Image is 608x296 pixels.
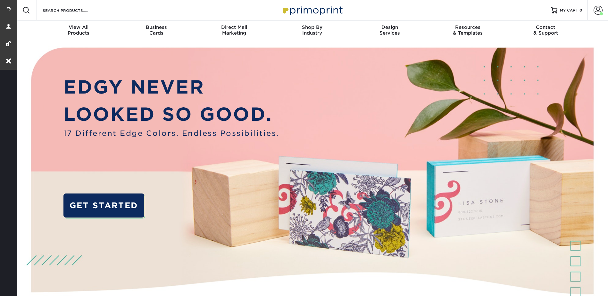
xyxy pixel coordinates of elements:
[63,128,279,139] span: 17 Different Edge Colors. Endless Possibilities.
[117,21,195,41] a: BusinessCards
[273,24,351,30] span: Shop By
[507,24,585,30] span: Contact
[579,8,582,12] span: 0
[195,21,273,41] a: Direct MailMarketing
[351,24,429,30] span: Design
[40,24,118,36] div: Products
[273,21,351,41] a: Shop ByIndustry
[117,24,195,30] span: Business
[351,24,429,36] div: Services
[560,8,578,13] span: MY CART
[429,21,507,41] a: Resources& Templates
[63,101,279,128] p: LOOKED SO GOOD.
[429,24,507,36] div: & Templates
[40,21,118,41] a: View AllProducts
[40,24,118,30] span: View All
[351,21,429,41] a: DesignServices
[280,3,344,17] img: Primoprint
[63,193,144,218] a: GET STARTED
[507,24,585,36] div: & Support
[42,6,104,14] input: SEARCH PRODUCTS.....
[195,24,273,30] span: Direct Mail
[273,24,351,36] div: Industry
[63,73,279,101] p: EDGY NEVER
[507,21,585,41] a: Contact& Support
[117,24,195,36] div: Cards
[195,24,273,36] div: Marketing
[429,24,507,30] span: Resources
